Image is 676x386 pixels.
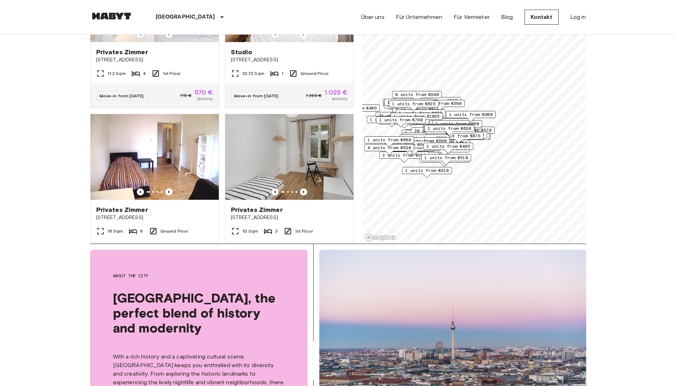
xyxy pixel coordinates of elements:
span: 1st Floor [163,70,181,77]
div: Map marker [446,111,496,122]
a: Log in [570,13,586,21]
span: 1 units from €510 [405,167,449,174]
div: Map marker [399,134,449,146]
span: 4 [143,70,146,77]
span: 1 units from €790 [379,117,423,123]
span: 1 units from €590 [403,138,447,144]
a: Marketing picture of unit DE-01-029-04MPrevious imagePrevious imagePrivates Zimmer[STREET_ADDRESS... [90,114,219,266]
div: Map marker [402,130,451,141]
div: Map marker [445,127,495,138]
div: Map marker [390,113,443,124]
span: 570 € [195,89,213,96]
span: 4 units from €530 [367,144,411,151]
span: 20 units from €575 [414,128,460,134]
span: Privates Zimmer [96,48,148,56]
span: 1.280 € [306,92,322,99]
p: [GEOGRAPHIC_DATA] [156,13,215,21]
span: 1 units from €980 [449,111,492,118]
div: Map marker [384,101,434,112]
div: Map marker [400,137,450,148]
div: Map marker [425,127,475,138]
div: Map marker [396,110,445,121]
div: Map marker [364,136,414,147]
a: Blog [501,13,513,21]
span: 31 units from €570 [378,112,424,119]
div: Map marker [376,116,426,127]
button: Previous image [137,188,144,195]
span: 8 units from €540 [395,91,439,98]
span: 2 units from €570 [405,130,448,137]
span: Ground Floor [160,228,189,234]
div: Map marker [384,99,434,110]
span: [STREET_ADDRESS] [96,214,213,221]
div: Map marker [423,124,473,135]
span: 32.72 Sqm [242,70,264,77]
div: Map marker [381,141,431,152]
a: Für Vermieter [454,13,490,21]
span: 1st Floor [295,228,313,234]
div: Map marker [437,131,487,142]
div: Map marker [424,125,474,136]
div: Map marker [402,167,452,178]
span: [STREET_ADDRESS] [96,56,213,64]
span: About the city [113,273,285,279]
a: Marketing picture of unit DE-01-233-02MPrevious imagePrevious imagePrivates Zimmer[STREET_ADDRESS... [225,114,354,266]
div: Map marker [383,99,435,110]
img: Habyt [90,12,133,20]
span: 1 units from €680 [367,137,411,143]
span: 8 units from €570 [448,127,491,133]
span: 1 units from €640 [384,141,428,148]
span: 16 Sqm [108,228,123,234]
div: Map marker [423,143,473,154]
span: 715 € [180,92,192,99]
span: 1 units from €525 [405,133,448,139]
span: 1 units from €625 [392,101,435,107]
span: 1 units from €630 [428,125,471,132]
span: [GEOGRAPHIC_DATA], the perfect blend of history and modernity [113,290,285,335]
a: Für Unternehmen [396,13,442,21]
span: 1 units from €510 [424,154,468,161]
button: Previous image [300,188,307,195]
span: 1 units from €645 [426,124,470,131]
div: Map marker [364,144,414,155]
span: 2 units from €555 [403,135,446,141]
span: Move-in from [DATE] [234,93,279,98]
span: 1 units from €625 [399,110,442,116]
div: Map marker [379,152,429,163]
span: 1 units from €1025 [393,113,439,120]
div: Map marker [438,133,490,144]
button: Previous image [272,188,279,195]
span: 1.025 € [325,89,347,96]
div: Map marker [392,91,442,102]
span: 2 units from €600 [440,132,484,138]
span: 1 [282,70,283,77]
div: Map marker [367,116,417,127]
img: Marketing picture of unit DE-01-029-04M [91,114,219,200]
a: Kontakt [525,10,559,25]
div: Map marker [402,133,451,144]
div: Map marker [432,120,482,131]
button: Previous image [165,188,172,195]
img: Marketing picture of unit DE-01-233-02M [225,114,354,200]
span: 10 Sqm [242,228,258,234]
span: 1 units from €585 [414,97,458,104]
div: Map marker [421,154,471,165]
span: 1 units from €660 [435,121,479,127]
div: Map marker [389,100,439,111]
div: Map marker [424,125,474,136]
span: 1 units from €495 [427,143,470,149]
div: Map marker [411,97,461,108]
div: Map marker [330,105,380,116]
div: Map marker [415,100,465,111]
span: 3 [275,228,278,234]
span: Monthly [197,96,213,102]
div: Map marker [434,132,484,143]
span: Ground Floor [300,70,329,77]
div: Map marker [404,129,454,141]
span: Privates Zimmer [231,205,283,214]
span: 11.3 Sqm [108,70,126,77]
span: Monthly [332,96,347,102]
a: Über uns [361,13,385,21]
span: [STREET_ADDRESS] [231,214,348,221]
div: Map marker [439,133,489,144]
